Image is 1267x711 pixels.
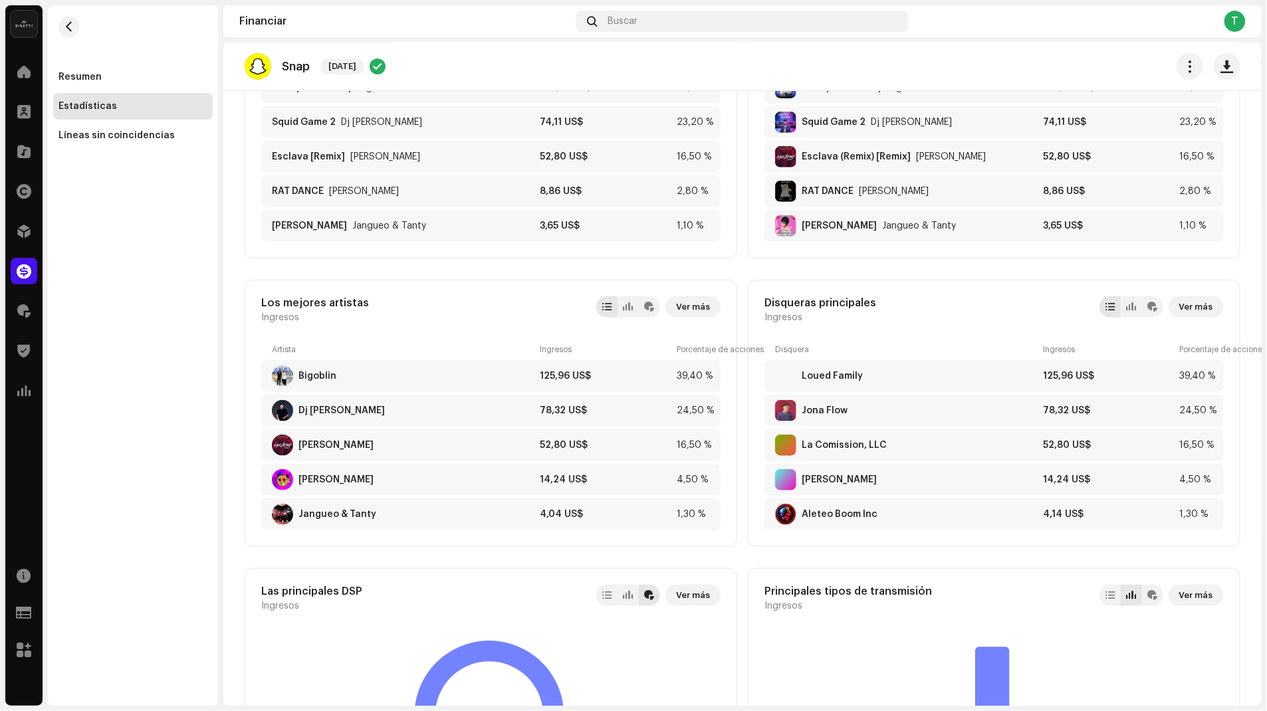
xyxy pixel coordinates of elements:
div: 24,50 % [1180,405,1213,416]
button: Ver más [665,585,721,606]
div: 125,96 US$ [540,371,671,381]
div: Resumen [58,72,102,82]
span: Ver más [676,582,710,609]
div: Financiar [239,16,571,27]
div: Porcentaje de acciones [677,344,710,355]
div: 8,86 US$ [540,186,671,197]
img: 2ef1c2ef-f70c-41ee-ba63-af492a1cb20c [775,181,796,202]
div: 16,50 % [1180,152,1213,162]
div: 24,50 % [677,405,710,416]
div: Squid Game 2 [272,117,336,128]
button: Ver más [665,296,721,318]
div: Bryant Myers [298,440,374,451]
div: 1,30 % [677,509,710,520]
div: 1,30 % [1180,509,1213,520]
div: 52,80 US$ [540,152,671,162]
span: Ingresos [261,601,299,611]
div: 4,04 US$ [540,509,671,520]
re-m-nav-item: Líneas sin coincidencias [53,122,213,149]
span: Ver más [676,294,710,320]
div: 2,80 % [1180,186,1213,197]
div: 39,40 % [1180,371,1213,381]
div: 4,50 % [677,474,710,485]
div: 3,65 US$ [540,221,671,231]
span: Ver más [1179,582,1213,609]
div: Estadísticas [58,101,117,112]
re-m-nav-item: Estadísticas [53,93,213,120]
img: 3c181272-7b22-4b90-9d9a-01ed0785c3d0 [775,504,796,525]
div: Principales tipos de transmisión [764,585,932,598]
img: e0a7f321-c60c-4c9a-ad21-8e3fae5c6909 [775,365,796,387]
div: 1,10 % [1180,221,1213,231]
div: 8,86 US$ [1043,186,1175,197]
div: Los mejores artistas [261,296,369,310]
div: Esclava (Remix) [Remix] [916,152,986,162]
div: Loued Family [802,371,863,381]
div: Las principales DSP [261,585,362,598]
div: Linda Muchachita [882,221,956,231]
re-m-nav-item: Resumen [53,64,213,90]
div: 78,32 US$ [1043,405,1175,416]
div: Linda Muchachita [802,221,877,231]
div: RAT DANCE [859,186,929,197]
img: f4b97569-ff89-4f36-ae75-d6f5e592c0ec [272,504,293,525]
div: Esclava (Remix) [Remix] [802,152,911,162]
div: 1,10 % [677,221,710,231]
img: 58da338c-b555-4815-beec-49900439ea43 [272,365,293,387]
div: Artista [272,344,534,355]
div: 4,14 US$ [1043,509,1175,520]
button: Ver más [1169,296,1224,318]
div: 74,11 US$ [540,117,671,128]
div: 2,80 % [677,186,710,197]
div: Squid Game 2 [802,117,865,128]
div: Ingresos [1043,344,1175,355]
div: 52,80 US$ [1043,152,1175,162]
img: b318391b-cb0e-4162-9d8e-c87862fb877f [272,435,293,456]
div: Linda Muchachita [352,221,426,231]
div: Disquera [775,344,1038,355]
button: Ver más [1169,585,1224,606]
span: [DATE] [320,58,364,74]
div: 16,50 % [1180,440,1213,451]
div: Esclava [Remix] [350,152,420,162]
div: Squid Game 2 [341,117,422,128]
img: 5c395a4e-7d8a-4484-8216-48f825e4604d [775,215,796,237]
div: 16,50 % [677,152,710,162]
div: 14,24 US$ [1043,474,1175,485]
img: 15a89cc6-3f92-4883-b149-ed9da0dae4f9 [272,469,293,490]
div: RAT DANCE [329,186,399,197]
span: Ver más [1179,294,1213,320]
div: Líneas sin coincidencias [58,130,175,141]
div: 4,50 % [1180,474,1213,485]
div: 23,20 % [1180,117,1213,128]
div: 23,20 % [677,117,710,128]
div: Dj Roderick [298,474,374,485]
div: 52,80 US$ [1043,440,1175,451]
span: Ingresos [261,312,299,323]
div: La Comission, LLC [802,440,887,451]
div: 14,24 US$ [540,474,671,485]
div: 16,50 % [677,440,710,451]
img: 18bec9ee-fd4f-4425-9d7f-8e451b75a336 [272,400,293,421]
div: RAT DANCE [802,186,854,197]
div: Ingresos [540,344,671,355]
div: 125,96 US$ [1043,371,1175,381]
div: Esclava [Remix] [272,152,345,162]
img: 02a7c2d3-3c89-4098-b12f-2ff2945c95ee [11,11,37,37]
img: 7c15d963-4336-426a-8866-788b7cbb6d9a [775,112,796,133]
div: Bigoblin [298,371,336,381]
div: Jangueo & Tanty [298,509,376,520]
div: 74,11 US$ [1043,117,1175,128]
div: 78,32 US$ [540,405,671,416]
span: Ingresos [764,312,802,323]
div: Dj Jonathan [298,405,385,416]
img: b318391b-cb0e-4162-9d8e-c87862fb877f [775,146,796,167]
img: d6a2524a-2bd5-4c3e-80d4-9d63ef6e8894 [775,400,796,421]
div: Jona Flow [802,405,848,416]
div: Dj Roderick [802,474,877,485]
div: T [1224,11,1246,32]
span: Ingresos [764,601,802,611]
div: Porcentaje de acciones [1180,344,1213,355]
div: Disqueras principales [764,296,876,310]
div: Aleteo Boom Inc [802,509,877,520]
